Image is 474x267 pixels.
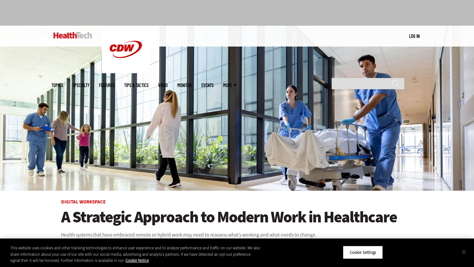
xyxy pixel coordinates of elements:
a: A Strategic Approach to Modern Work in Healthcare [61,208,413,226]
a: MonITor [177,83,192,88]
a: CDW [102,68,150,75]
p: Health systems that have embraced remote or hybrid work may need to reassess what’s working and w... [61,231,413,239]
a: More information about your privacy [125,258,149,263]
img: Home [53,32,92,39]
div: This website uses cookies and other tracking technologies to enhance user experience and to analy... [10,245,261,264]
span: Specialty [73,83,89,88]
a: Tips & Tactics [124,83,149,88]
span: Topics [52,83,63,88]
button: Cookie Settings [343,245,383,259]
button: Close [457,245,471,259]
div: User menu [409,33,420,39]
a: Digital Workspace [61,199,106,205]
span: More [223,83,237,88]
a: Features [99,83,115,88]
a: Log in [409,33,420,39]
img: Home [102,26,150,73]
a: Video [158,83,168,88]
a: Events [201,83,213,88]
